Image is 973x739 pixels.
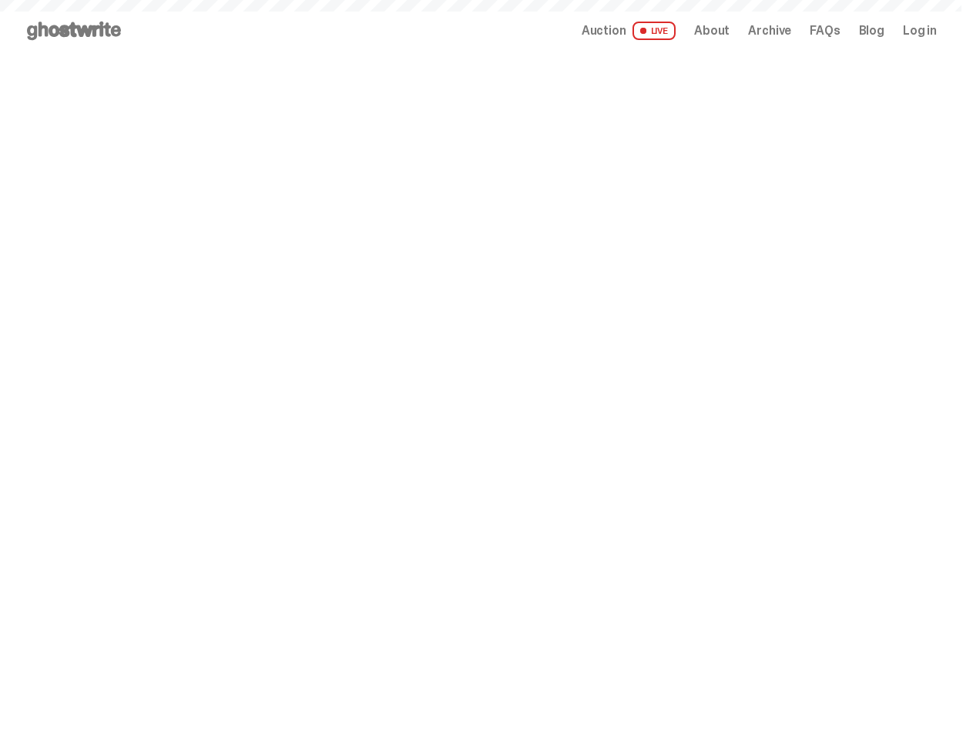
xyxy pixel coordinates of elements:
[632,22,676,40] span: LIVE
[582,25,626,37] span: Auction
[903,25,937,37] a: Log in
[582,22,676,40] a: Auction LIVE
[694,25,730,37] a: About
[748,25,791,37] a: Archive
[859,25,884,37] a: Blog
[810,25,840,37] a: FAQs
